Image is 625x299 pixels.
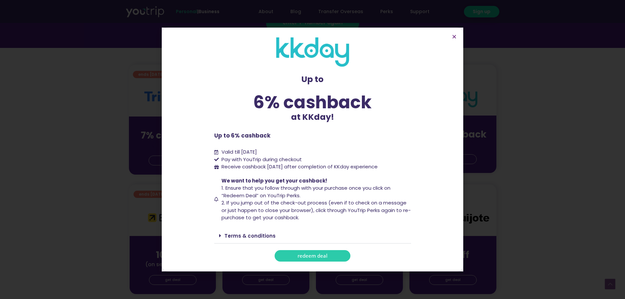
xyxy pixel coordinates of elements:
b: Up to 6% cashback [214,132,270,139]
a: redeem deal [275,250,350,262]
p: at KKday! [214,111,411,123]
a: Terms & conditions [224,232,276,239]
div: 6% cashback [214,94,411,111]
span: 2. If you jump out of the check-out process (even if to check on a message or just happen to clos... [221,199,411,221]
a: Close [452,34,457,39]
span: redeem deal [298,253,327,258]
span: We want to help you get your cashback! [221,177,327,184]
div: Terms & conditions [214,228,411,244]
span: Pay with YouTrip during checkout [220,156,302,163]
span: Receive cashback [DATE] after completion of KKday experience [221,163,378,170]
span: Valid till [DATE] [221,148,257,155]
span: 1. Ensure that you follow through with your purchase once you click on “Redeem Deal” on YouTrip P... [221,184,390,199]
p: Up to [214,73,411,86]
